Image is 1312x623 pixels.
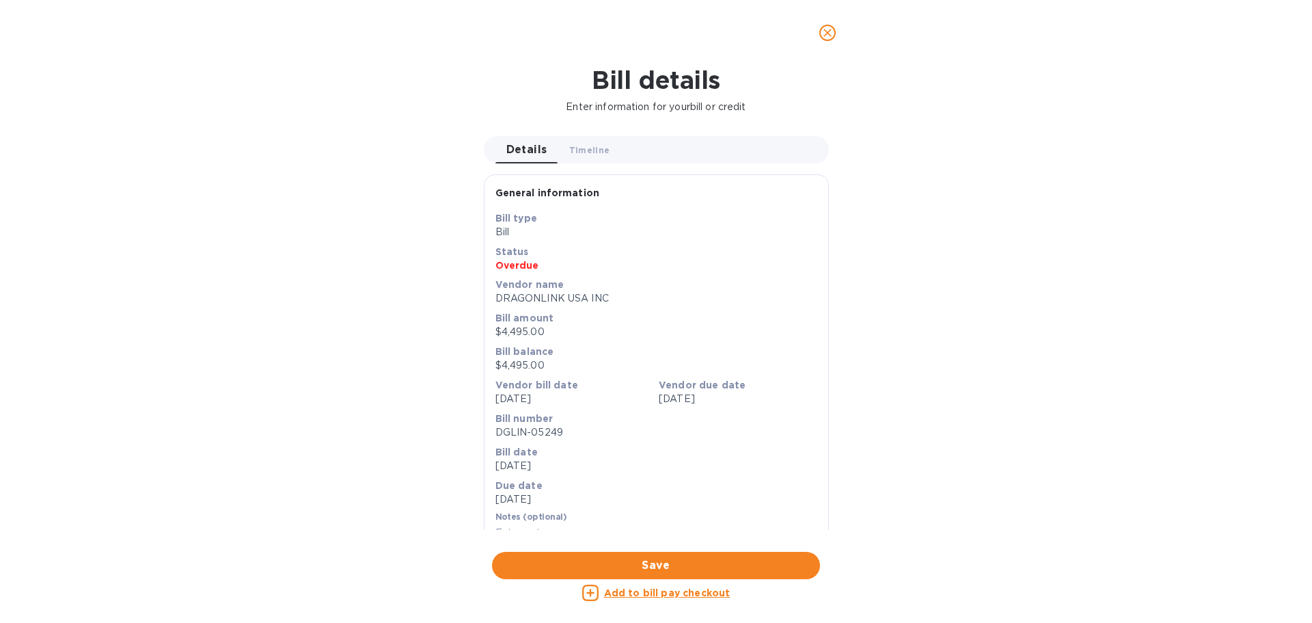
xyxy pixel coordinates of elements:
[495,413,553,424] b: Bill number
[495,187,600,198] b: General information
[11,66,1301,94] h1: Bill details
[495,523,817,544] input: Enter notes
[569,143,610,157] span: Timeline
[495,279,564,290] b: Vendor name
[495,225,817,239] p: Bill
[659,380,746,390] b: Vendor due date
[495,259,817,272] p: Overdue
[495,358,817,373] p: $4,495.00
[11,100,1301,114] p: Enter information for your bill or credit
[495,425,817,440] p: DGLIN-05249
[495,246,529,257] b: Status
[495,480,543,491] b: Due date
[495,325,817,339] p: $4,495.00
[495,514,567,522] label: Notes (optional)
[495,380,578,390] b: Vendor bill date
[495,313,554,323] b: Bill amount
[495,459,817,473] p: [DATE]
[495,492,817,507] p: [DATE]
[495,291,817,306] p: DRAGONLINK USA INC
[495,346,554,357] b: Bill balance
[604,587,730,598] u: Add to bill pay checkout
[503,557,809,574] span: Save
[659,392,817,406] p: [DATE]
[495,392,654,406] p: [DATE]
[492,552,820,579] button: Save
[506,140,547,159] span: Details
[495,213,537,224] b: Bill type
[495,447,538,458] b: Bill date
[811,16,844,49] button: close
